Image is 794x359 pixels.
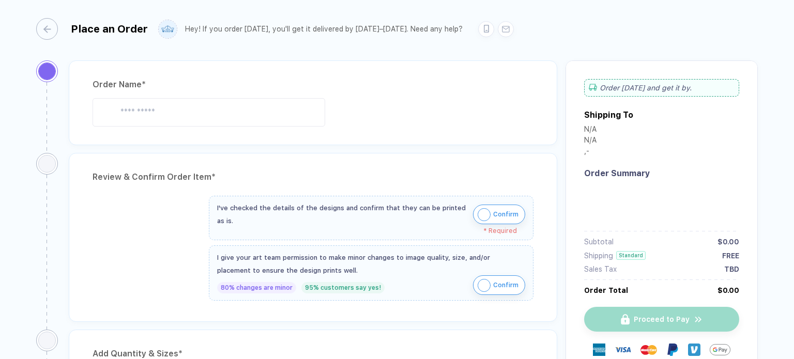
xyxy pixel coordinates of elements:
[159,20,177,38] img: user profile
[217,282,296,293] div: 80% changes are minor
[666,344,679,356] img: Paypal
[584,79,739,97] div: Order [DATE] and get it by .
[93,169,533,185] div: Review & Confirm Order Item
[185,25,463,34] div: Hey! If you order [DATE], you'll get it delivered by [DATE]–[DATE]. Need any help?
[724,265,739,273] div: TBD
[473,205,525,224] button: iconConfirm
[593,344,605,356] img: express
[493,277,518,293] span: Confirm
[493,206,518,223] span: Confirm
[584,286,628,294] div: Order Total
[722,252,739,260] div: FREE
[584,168,739,178] div: Order Summary
[615,341,631,358] img: visa
[217,201,468,227] div: I've checked the details of the designs and confirm that they can be printed as is.
[616,251,646,260] div: Standard
[217,251,525,277] div: I give your art team permission to make minor changes to image quality, size, and/or placement to...
[717,238,739,246] div: $0.00
[584,147,597,158] div: , -
[717,286,739,294] div: $0.00
[584,265,617,273] div: Sales Tax
[301,282,385,293] div: 95% customers say yes!
[217,227,517,235] div: * Required
[473,275,525,295] button: iconConfirm
[93,76,533,93] div: Order Name
[478,208,491,221] img: icon
[688,344,700,356] img: Venmo
[584,110,633,120] div: Shipping To
[584,136,597,147] div: N/A
[584,238,614,246] div: Subtotal
[478,279,491,292] img: icon
[640,341,657,358] img: master-card
[71,23,148,35] div: Place an Order
[584,125,597,136] div: N/A
[584,252,613,260] div: Shipping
